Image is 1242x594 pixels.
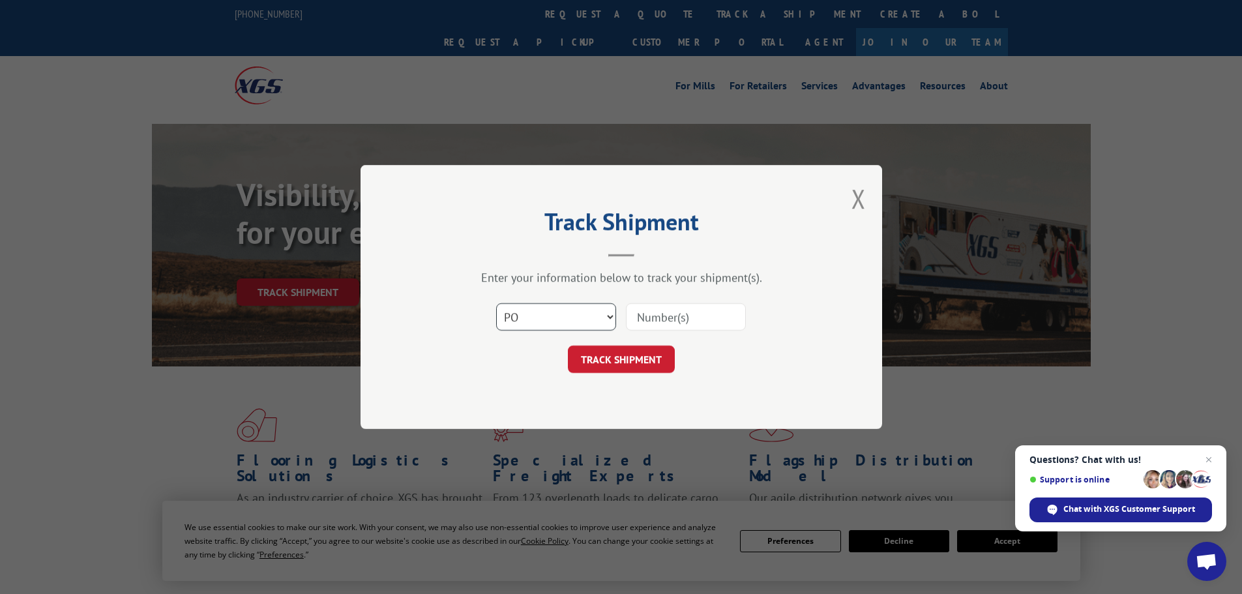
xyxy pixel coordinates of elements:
[1063,503,1195,515] span: Chat with XGS Customer Support
[426,213,817,237] h2: Track Shipment
[1187,542,1226,581] div: Open chat
[1029,497,1212,522] div: Chat with XGS Customer Support
[1201,452,1217,468] span: Close chat
[626,303,746,331] input: Number(s)
[1029,475,1139,484] span: Support is online
[1029,454,1212,465] span: Questions? Chat with us!
[426,270,817,285] div: Enter your information below to track your shipment(s).
[851,181,866,216] button: Close modal
[568,346,675,373] button: TRACK SHIPMENT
